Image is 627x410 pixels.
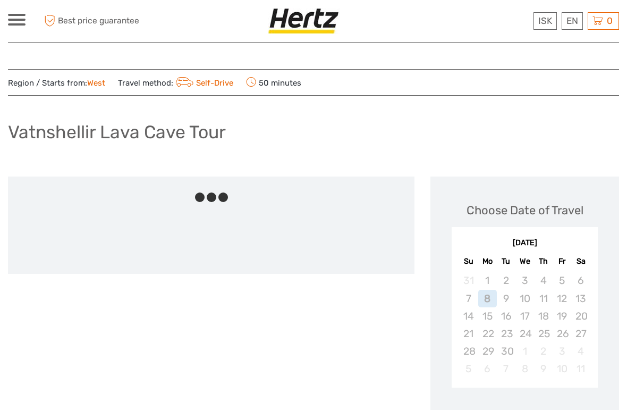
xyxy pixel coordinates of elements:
[497,290,515,307] div: Not available Tuesday, September 9th, 2025
[515,254,534,269] div: We
[553,290,571,307] div: Not available Friday, September 12th, 2025
[534,360,553,378] div: Not available Thursday, October 9th, 2025
[534,290,553,307] div: Not available Thursday, September 11th, 2025
[455,272,594,378] div: month 2025-09
[534,325,553,342] div: Not available Thursday, September 25th, 2025
[459,360,478,378] div: Not available Sunday, October 5th, 2025
[571,290,590,307] div: Not available Saturday, September 13th, 2025
[515,290,534,307] div: Not available Wednesday, September 10th, 2025
[459,342,478,360] div: Not available Sunday, September 28th, 2025
[459,325,478,342] div: Not available Sunday, September 21st, 2025
[553,325,571,342] div: Not available Friday, September 26th, 2025
[571,342,590,360] div: Not available Saturday, October 4th, 2025
[478,254,497,269] div: Mo
[571,254,590,269] div: Sa
[571,307,590,325] div: Not available Saturday, September 20th, 2025
[459,290,478,307] div: Not available Sunday, September 7th, 2025
[497,272,515,289] div: Not available Tuesday, September 2nd, 2025
[571,360,590,378] div: Not available Saturday, October 11th, 2025
[605,15,614,26] span: 0
[478,325,497,342] div: Not available Monday, September 22nd, 2025
[562,12,583,30] div: EN
[515,307,534,325] div: Not available Wednesday, September 17th, 2025
[459,272,478,289] div: Not available Sunday, August 31st, 2025
[497,307,515,325] div: Not available Tuesday, September 16th, 2025
[268,8,343,34] img: Hertz
[173,78,233,88] a: Self-Drive
[459,307,478,325] div: Not available Sunday, September 14th, 2025
[8,78,105,89] span: Region / Starts from:
[118,75,233,90] span: Travel method:
[467,202,583,219] div: Choose Date of Travel
[571,325,590,342] div: Not available Saturday, September 27th, 2025
[478,360,497,378] div: Not available Monday, October 6th, 2025
[571,272,590,289] div: Not available Saturday, September 6th, 2025
[534,342,553,360] div: Not available Thursday, October 2nd, 2025
[515,360,534,378] div: Not available Wednesday, October 8th, 2025
[8,121,226,143] h1: Vatnshellir Lava Cave Tour
[452,238,598,249] div: [DATE]
[478,290,497,307] div: Not available Monday, September 8th, 2025
[478,307,497,325] div: Not available Monday, September 15th, 2025
[534,272,553,289] div: Not available Thursday, September 4th, 2025
[478,272,497,289] div: Not available Monday, September 1st, 2025
[497,342,515,360] div: Not available Tuesday, September 30th, 2025
[553,272,571,289] div: Not available Friday, September 5th, 2025
[515,325,534,342] div: Not available Wednesday, September 24th, 2025
[497,254,515,269] div: Tu
[538,15,552,26] span: ISK
[478,342,497,360] div: Not available Monday, September 29th, 2025
[87,78,105,88] a: West
[553,254,571,269] div: Fr
[553,342,571,360] div: Not available Friday, October 3rd, 2025
[515,342,534,360] div: Not available Wednesday, October 1st, 2025
[497,360,515,378] div: Not available Tuesday, October 7th, 2025
[246,75,301,90] span: 50 minutes
[553,307,571,325] div: Not available Friday, September 19th, 2025
[553,360,571,378] div: Not available Friday, October 10th, 2025
[497,325,515,342] div: Not available Tuesday, September 23rd, 2025
[534,307,553,325] div: Not available Thursday, September 18th, 2025
[534,254,553,269] div: Th
[515,272,534,289] div: Not available Wednesday, September 3rd, 2025
[41,12,161,30] span: Best price guarantee
[459,254,478,269] div: Su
